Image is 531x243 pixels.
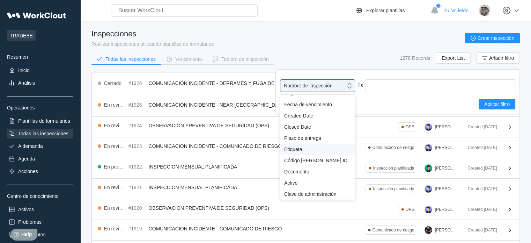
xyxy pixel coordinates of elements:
[7,54,73,60] div: Resumen
[91,54,161,64] button: Todas las inspecciones
[92,179,519,199] a: En revisión#1921INSPECCION MENSUAL PLANIFICADAInspección planificada[PERSON_NAME]Created [DATE]
[104,80,122,86] div: Cerrado
[149,102,286,108] span: COMUNICACION INCIDENTE - NEAR [GEOGRAPHIC_DATA]
[284,191,351,197] div: Clave de administración
[7,105,73,110] div: Operaciones
[284,102,351,107] div: Fecha de vencimiento
[284,113,351,119] div: Created Date
[149,143,282,149] span: COMUNICACION INCIDENTE - COMUNICADO DE RIESGO
[372,228,414,233] div: Comunicado de riesgo
[484,102,510,107] span: Aplicar filtro
[104,205,126,211] div: En revisión
[18,219,42,225] div: Problemas
[435,207,457,212] div: [PERSON_NAME]
[465,33,520,43] button: Crear inspección
[149,226,282,231] span: COMUNICACION INCIDENTE - COMUNICADO DE RIESGO
[7,65,73,75] a: Inicio
[7,116,73,126] a: Plantillas de formularios
[7,217,73,227] a: Problemas
[462,186,497,191] div: Created [DATE]
[7,154,73,164] a: Agenda
[7,230,73,240] a: Documentos
[149,164,237,170] span: INSPECCION MENSUAL PLANIFICADA
[478,36,514,41] span: Crear inspección
[7,129,73,138] a: Todas las inspecciones
[373,166,414,171] div: Inspección planificada
[18,80,35,86] div: Análisis
[18,143,43,149] div: A demanda
[18,207,34,212] div: Activos
[284,169,351,174] div: Documento
[92,96,519,117] a: En revisión#1925COMUNICACION INCIDENTE - NEAR [GEOGRAPHIC_DATA]Near miss[PERSON_NAME]Created [DATE]
[161,54,207,64] button: Vencimiento
[284,124,351,130] div: Closed Date
[7,205,73,214] a: Activos
[104,185,126,190] div: En revisión
[128,226,146,231] div: #1919
[405,124,414,129] div: OPS
[372,145,414,150] div: Comunicado de riesgo
[405,207,414,212] div: OPS
[104,226,126,231] div: En revisión
[284,83,332,88] div: Nombre de inspección
[425,206,432,213] img: user-5.png
[435,124,457,129] div: [PERSON_NAME]
[7,141,73,151] a: A demanda
[425,185,432,193] img: user-5.png
[207,54,274,64] button: Tablero de inspección
[105,57,156,62] div: Todas las inspecciones
[149,205,269,211] span: OBSERVACION PREVENTIVA DE SEGURIDAD (OPS)
[355,6,427,15] a: Explorar plantillas
[128,123,146,128] div: #1924
[104,143,126,149] div: En revisión
[425,123,432,131] img: user-5.png
[373,186,414,191] div: Inspección planificada
[425,164,432,172] img: user.png
[149,80,304,86] span: COMUNICACIÓN INCIDENTE - DERRAMES Y FUGA DE PRODUCTO
[104,123,126,128] div: En revisión
[92,158,519,179] a: En progreso#1922INSPECCION MENSUAL PLANIFICADAInspección planificada[PERSON_NAME]Created [DATE]
[462,166,497,171] div: Created [DATE]
[443,8,469,13] span: 25 No leído
[435,186,457,191] div: [PERSON_NAME]
[128,164,146,170] div: #1922
[479,5,491,16] img: 2f847459-28ef-4a61-85e4-954d408df519.jpg
[7,166,73,176] a: Acciones
[91,29,214,38] div: Inspecciones
[91,41,214,47] div: Realizar inspecciones utilizando plantillas de formularios
[462,228,497,233] div: Created [DATE]
[462,124,497,129] div: Created [DATE]
[104,164,126,170] div: En progreso
[104,102,126,108] div: En revisión
[366,8,405,13] div: Explorar plantillas
[284,180,351,186] div: Activo
[284,146,351,152] div: Etiqueta
[128,143,146,149] div: #1923
[425,226,432,234] img: 2a7a337f-28ec-44a9-9913-8eaa51124fce.jpg
[435,145,457,150] div: [PERSON_NAME]
[92,199,519,220] a: En revisión#1920OBSERVACION PREVENTIVA DE SEGURIDAD (OPS)OPS[PERSON_NAME]Created [DATE]
[18,131,68,136] div: Todas las inspecciones
[92,117,519,137] a: En revisión#1924OBSERVACION PREVENTIVA DE SEGURIDAD (OPS)OPS[PERSON_NAME]Created [DATE]
[149,123,269,128] span: OBSERVACION PREVENTIVA DE SEGURIDAD (OPS)
[479,99,515,109] button: Aplicar filtro
[18,169,38,174] div: Acciones
[7,78,73,88] a: Análisis
[128,205,146,211] div: #1920
[18,118,70,124] div: Plantillas de formularios
[436,52,471,64] button: Export List
[18,156,35,162] div: Agenda
[442,56,465,60] span: Export List
[92,137,519,158] a: En revisión#1923COMUNICACION INCIDENTE - COMUNICADO DE RIESGOComunicado de riesgo[PERSON_NAME]Cre...
[435,166,457,171] div: [PERSON_NAME]
[462,145,497,150] div: Created [DATE]
[18,67,30,73] div: Inicio
[128,185,146,190] div: #1921
[92,220,519,241] a: En revisión#1919COMUNICACION INCIDENTE - COMUNICADO DE RIESGOComunicado de riesgo[PERSON_NAME]Cre...
[7,30,36,41] span: TRADEBE
[284,158,351,163] div: Código [PERSON_NAME] ID
[128,80,146,86] div: #1926
[462,207,497,212] div: Created [DATE]
[284,135,351,141] div: Plazo de entrega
